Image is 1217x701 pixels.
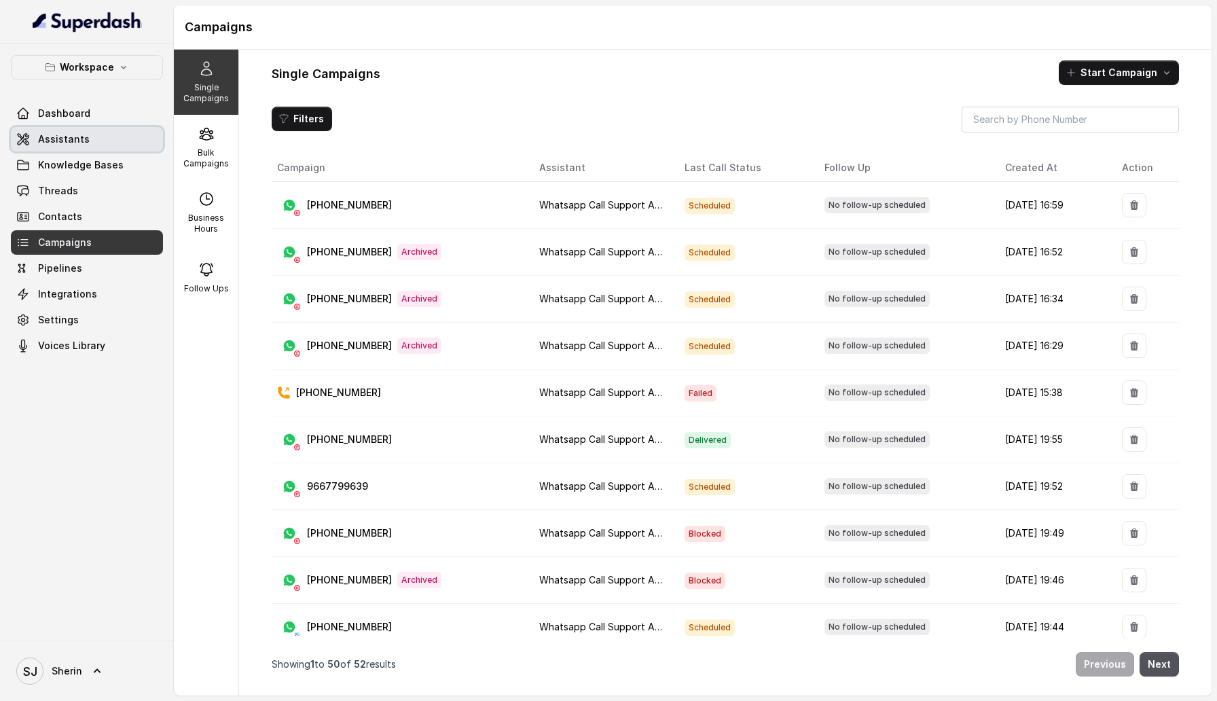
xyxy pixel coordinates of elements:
[539,387,690,398] span: Whatsapp Call Support Assistant
[184,283,229,294] p: Follow Ups
[11,282,163,306] a: Integrations
[962,107,1179,132] input: Search by Phone Number
[272,154,528,182] th: Campaign
[824,197,930,213] span: No follow-up scheduled
[994,463,1111,510] td: [DATE] 19:52
[307,339,392,353] p: [PHONE_NUMBER]
[824,478,930,495] span: No follow-up scheduled
[1059,60,1179,85] button: Start Campaign
[824,244,930,260] span: No follow-up scheduled
[185,16,1201,38] h1: Campaigns
[38,107,90,120] span: Dashboard
[539,621,690,632] span: Whatsapp Call Support Assistant
[307,433,392,446] p: [PHONE_NUMBER]
[674,154,814,182] th: Last Call Status
[1111,154,1179,182] th: Action
[824,572,930,588] span: No follow-up scheduled
[685,479,735,495] span: Scheduled
[272,63,380,85] h1: Single Campaigns
[824,431,930,448] span: No follow-up scheduled
[685,385,716,401] span: Failed
[994,557,1111,604] td: [DATE] 19:46
[327,658,340,670] span: 50
[179,82,233,104] p: Single Campaigns
[38,313,79,327] span: Settings
[539,246,690,257] span: Whatsapp Call Support Assistant
[272,658,396,671] p: Showing to of results
[824,619,930,635] span: No follow-up scheduled
[11,256,163,281] a: Pipelines
[38,339,105,353] span: Voices Library
[397,572,441,588] span: Archived
[539,527,690,539] span: Whatsapp Call Support Assistant
[994,323,1111,370] td: [DATE] 16:29
[38,287,97,301] span: Integrations
[539,199,690,211] span: Whatsapp Call Support Assistant
[685,619,735,636] span: Scheduled
[272,644,1179,685] nav: Pagination
[1076,652,1134,677] button: Previous
[38,184,78,198] span: Threads
[994,276,1111,323] td: [DATE] 16:34
[11,127,163,151] a: Assistants
[994,229,1111,276] td: [DATE] 16:52
[296,386,381,399] p: [PHONE_NUMBER]
[307,573,392,587] p: [PHONE_NUMBER]
[685,198,735,214] span: Scheduled
[539,340,690,351] span: Whatsapp Call Support Assistant
[528,154,673,182] th: Assistant
[11,179,163,203] a: Threads
[60,59,114,75] p: Workspace
[814,154,994,182] th: Follow Up
[824,525,930,541] span: No follow-up scheduled
[397,291,441,307] span: Archived
[307,198,392,212] p: [PHONE_NUMBER]
[824,384,930,401] span: No follow-up scheduled
[11,308,163,332] a: Settings
[11,55,163,79] button: Workspace
[272,107,332,131] button: Filters
[307,292,392,306] p: [PHONE_NUMBER]
[994,604,1111,651] td: [DATE] 19:44
[397,244,441,260] span: Archived
[23,664,37,679] text: SJ
[994,510,1111,557] td: [DATE] 19:49
[685,291,735,308] span: Scheduled
[33,11,142,33] img: light.svg
[824,338,930,354] span: No follow-up scheduled
[307,480,368,493] p: 9667799639
[310,658,314,670] span: 1
[307,245,392,259] p: [PHONE_NUMBER]
[994,154,1111,182] th: Created At
[38,210,82,223] span: Contacts
[824,291,930,307] span: No follow-up scheduled
[685,573,725,589] span: Blocked
[38,158,124,172] span: Knowledge Bases
[307,526,392,540] p: [PHONE_NUMBER]
[539,433,690,445] span: Whatsapp Call Support Assistant
[11,230,163,255] a: Campaigns
[38,262,82,275] span: Pipelines
[685,245,735,261] span: Scheduled
[38,132,90,146] span: Assistants
[994,370,1111,416] td: [DATE] 15:38
[11,101,163,126] a: Dashboard
[685,432,731,448] span: Delivered
[539,480,690,492] span: Whatsapp Call Support Assistant
[11,204,163,229] a: Contacts
[354,658,366,670] span: 52
[307,620,392,634] p: [PHONE_NUMBER]
[994,416,1111,463] td: [DATE] 19:55
[11,153,163,177] a: Knowledge Bases
[685,526,725,542] span: Blocked
[11,334,163,358] a: Voices Library
[539,293,690,304] span: Whatsapp Call Support Assistant
[685,338,735,355] span: Scheduled
[1140,652,1179,677] button: Next
[52,664,82,678] span: Sherin
[179,147,233,169] p: Bulk Campaigns
[38,236,92,249] span: Campaigns
[539,574,690,586] span: Whatsapp Call Support Assistant
[397,338,441,354] span: Archived
[179,213,233,234] p: Business Hours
